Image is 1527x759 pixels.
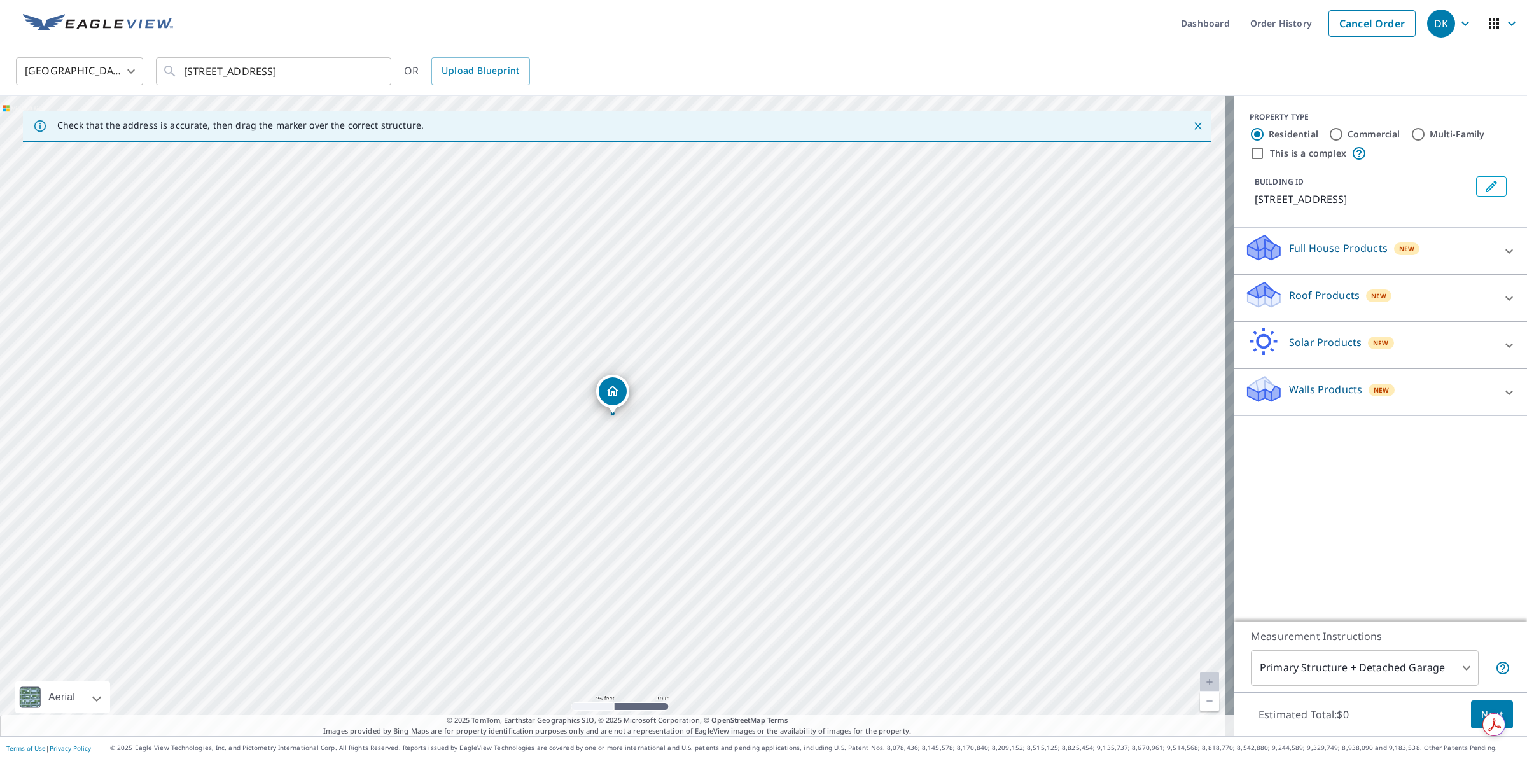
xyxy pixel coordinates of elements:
[1430,128,1485,141] label: Multi-Family
[1374,385,1390,395] span: New
[431,57,529,85] a: Upload Blueprint
[6,744,46,753] a: Terms of Use
[447,715,788,726] span: © 2025 TomTom, Earthstar Geographics SIO, © 2025 Microsoft Corporation, ©
[711,715,765,725] a: OpenStreetMap
[404,57,530,85] div: OR
[1289,288,1360,303] p: Roof Products
[767,715,788,725] a: Terms
[1245,374,1517,410] div: Walls ProductsNew
[1399,244,1415,254] span: New
[1245,327,1517,363] div: Solar ProductsNew
[1289,240,1388,256] p: Full House Products
[1269,128,1318,141] label: Residential
[1200,692,1219,711] a: Current Level 20, Zoom Out
[1200,672,1219,692] a: Current Level 20, Zoom In Disabled
[16,53,143,89] div: [GEOGRAPHIC_DATA]
[1289,382,1362,397] p: Walls Products
[1371,291,1387,301] span: New
[596,375,629,414] div: Dropped pin, building 1, Residential property, 611 Springhill Ct O Fallon, IL 62269
[1476,176,1507,197] button: Edit building 1
[442,63,519,79] span: Upload Blueprint
[1245,280,1517,316] div: Roof ProductsNew
[1251,650,1479,686] div: Primary Structure + Detached Garage
[1348,128,1400,141] label: Commercial
[1250,111,1512,123] div: PROPERTY TYPE
[1248,700,1359,728] p: Estimated Total: $0
[15,681,110,713] div: Aerial
[6,744,91,752] p: |
[1495,660,1510,676] span: Your report will include the primary structure and a detached garage if one exists.
[1427,10,1455,38] div: DK
[50,744,91,753] a: Privacy Policy
[1245,233,1517,269] div: Full House ProductsNew
[1373,338,1389,348] span: New
[1471,700,1513,729] button: Next
[1190,118,1206,134] button: Close
[57,120,424,131] p: Check that the address is accurate, then drag the marker over the correct structure.
[110,743,1521,753] p: © 2025 Eagle View Technologies, Inc. and Pictometry International Corp. All Rights Reserved. Repo...
[1328,10,1416,37] a: Cancel Order
[1255,176,1304,187] p: BUILDING ID
[23,14,173,33] img: EV Logo
[184,53,365,89] input: Search by address or latitude-longitude
[1255,191,1471,207] p: [STREET_ADDRESS]
[45,681,79,713] div: Aerial
[1251,629,1510,644] p: Measurement Instructions
[1481,707,1503,723] span: Next
[1270,147,1346,160] label: This is a complex
[1289,335,1362,350] p: Solar Products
